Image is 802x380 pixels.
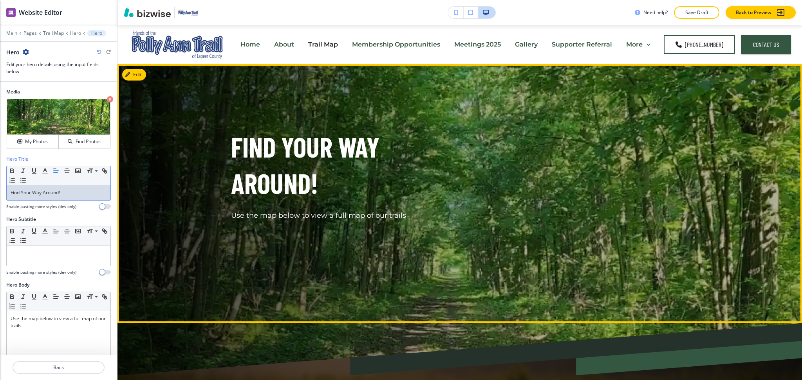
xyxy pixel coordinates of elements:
p: Find Your Way Around! [231,129,450,201]
p: Meetings 2025 [454,40,501,49]
button: CONTACT US [741,35,791,54]
p: Back [13,364,104,371]
p: Use the map below to view a full map of our trails [231,211,450,221]
img: Friends of the Polly Ann Trail [129,28,226,61]
h2: Media [6,88,111,95]
h2: Hero Subtitle [6,216,36,223]
p: Use the map below to view a full map of our trails [11,315,107,329]
img: editor icon [6,8,16,17]
button: Trail Map [43,30,64,36]
button: Hero [70,30,81,36]
button: Main [6,30,17,36]
h2: Website Editor [19,8,62,17]
button: My Photos [7,135,59,149]
button: Find Photos [59,135,110,149]
button: Pages [23,30,37,36]
button: Save Draft [674,6,719,19]
button: Hero [87,30,106,36]
p: Back to Preview [736,9,771,16]
h3: Edit your hero details using the input fields below [6,61,111,75]
p: About [274,40,294,49]
p: Hero [91,30,102,36]
h4: Enable pasting more styles (dev only) [6,204,76,210]
h2: Hero [6,48,20,56]
p: Supporter Referral [552,40,612,49]
button: Edit [122,69,146,81]
h4: Enable pasting more styles (dev only) [6,269,76,275]
p: Membership Opportunities [352,40,440,49]
img: Bizwise Logo [124,8,171,17]
p: Trail Map [308,40,338,49]
button: Back to Preview [726,6,796,19]
h4: Find Photos [76,138,101,145]
p: Home [240,40,260,49]
img: Your Logo [178,9,199,16]
h4: My Photos [25,138,48,145]
h2: Hero Title [6,156,28,163]
button: Back [13,361,105,374]
p: More [626,40,643,49]
div: My PhotosFind Photos [6,99,111,149]
p: Find Your Way Around! [11,189,107,196]
h2: Hero Body [6,281,29,289]
p: Save Draft [684,9,709,16]
p: Gallery [515,40,538,49]
h3: Need help? [643,9,668,16]
a: [PHONE_NUMBER] [664,35,735,54]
